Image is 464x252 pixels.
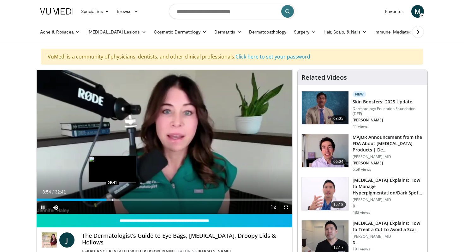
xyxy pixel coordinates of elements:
[302,177,348,210] img: e1503c37-a13a-4aad-9ea8-1e9b5ff728e6.150x105_q85_crop-smart_upscale.jpg
[353,234,424,239] p: [PERSON_NAME], MD
[302,134,348,167] img: b8d0b268-5ea7-42fe-a1b9-7495ab263df8.150x105_q85_crop-smart_upscale.jpg
[353,91,366,97] p: New
[411,5,424,18] a: M
[77,5,113,18] a: Specialties
[320,26,371,38] a: Hair, Scalp, & Nails
[41,49,423,65] div: VuMedi is a community of physicians, dentists, and other clinical professionals.
[55,189,66,194] span: 32:41
[353,124,368,129] p: 41 views
[37,70,292,214] video-js: Video Player
[353,210,370,215] p: 483 views
[42,189,51,194] span: 8:54
[331,244,346,251] span: 12:17
[42,232,57,248] img: Radiance Revealed with Dr. Jen Haley
[82,232,287,246] h4: The Dermatologist’s Guide to Eye Bags, [MEDICAL_DATA], Droopy Lids & Hollows
[353,220,424,233] h3: [MEDICAL_DATA] Explains: How to Treat a Cut to Avoid a Scar!
[353,161,424,166] p: [PERSON_NAME]
[371,26,422,38] a: Immune-Mediated
[353,167,371,172] p: 6.5K views
[353,106,424,116] p: Dermatology Education Foundation (DEF)
[331,115,346,122] span: 03:05
[84,26,150,38] a: [MEDICAL_DATA] Lesions
[353,154,424,159] p: [PERSON_NAME], MD
[301,74,347,81] h4: Related Videos
[353,240,424,245] p: D.
[301,177,424,215] a: 15:18 [MEDICAL_DATA] Explains: How to Manage Hyperpigmentation/Dark Spots o… [PERSON_NAME], MD D....
[290,26,320,38] a: Surgery
[211,26,245,38] a: Dermatitis
[331,201,346,208] span: 15:18
[245,26,290,38] a: Dermatopathology
[89,156,136,182] img: image.jpeg
[353,197,424,202] p: [PERSON_NAME], MD
[169,4,295,19] input: Search topics, interventions
[59,232,74,248] a: J
[40,8,74,15] img: VuMedi Logo
[113,5,142,18] a: Browse
[353,247,370,252] p: 191 views
[301,134,424,172] a: 06:04 MAJOR Announcement from the FDA About [MEDICAL_DATA] Products | De… [PERSON_NAME], MD [PERS...
[36,26,84,38] a: Acne & Rosacea
[235,53,310,60] a: Click here to set your password
[353,99,424,105] h3: Skin Boosters: 2025 Update
[37,201,49,214] button: Pause
[37,199,292,201] div: Progress Bar
[353,177,424,196] h3: [MEDICAL_DATA] Explains: How to Manage Hyperpigmentation/Dark Spots o…
[353,204,424,209] p: D.
[353,134,424,153] h3: MAJOR Announcement from the FDA About [MEDICAL_DATA] Products | De…
[150,26,211,38] a: Cosmetic Dermatology
[49,201,62,214] button: Mute
[381,5,407,18] a: Favorites
[353,118,424,123] p: [PERSON_NAME]
[267,201,280,214] button: Playback Rate
[52,189,54,194] span: /
[331,158,346,165] span: 06:04
[280,201,292,214] button: Fullscreen
[301,91,424,129] a: 03:05 New Skin Boosters: 2025 Update Dermatology Education Foundation (DEF) [PERSON_NAME] 41 views
[302,91,348,124] img: 5d8405b0-0c3f-45ed-8b2f-ed15b0244802.150x105_q85_crop-smart_upscale.jpg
